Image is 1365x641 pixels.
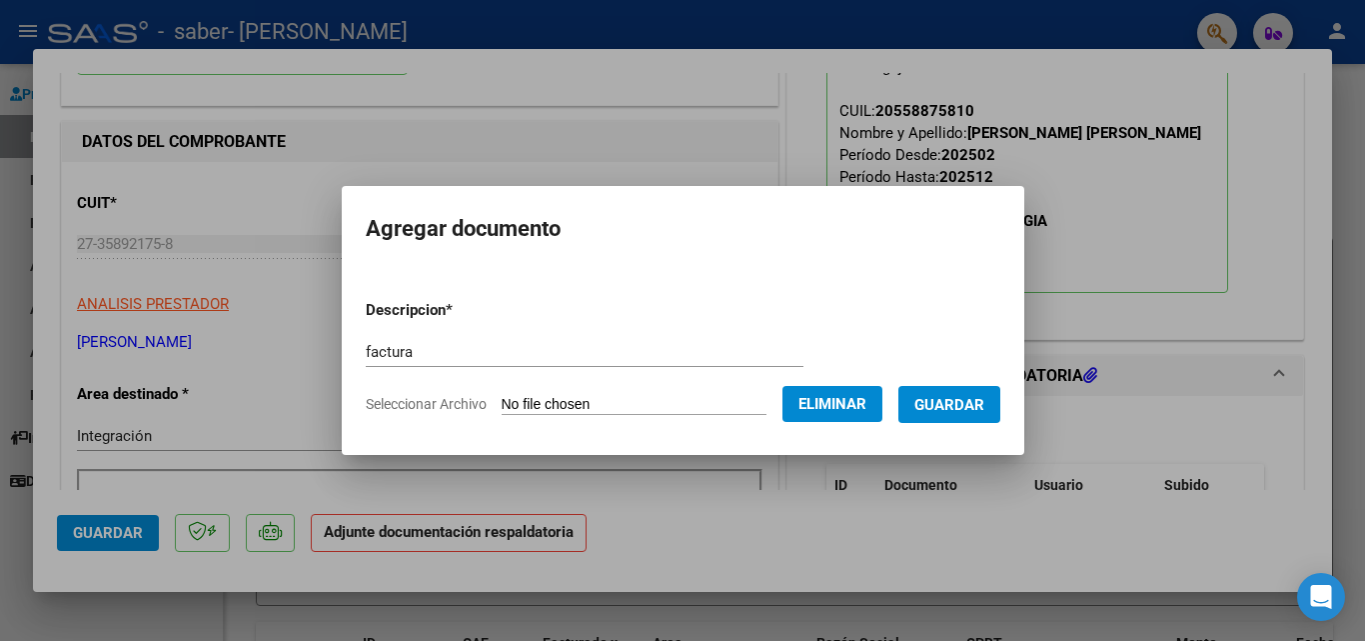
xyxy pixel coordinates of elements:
p: Descripcion [366,299,557,322]
span: Seleccionar Archivo [366,396,487,412]
h2: Agregar documento [366,210,1000,248]
span: Eliminar [798,395,866,413]
button: Eliminar [782,386,882,422]
div: Open Intercom Messenger [1297,573,1345,621]
span: Guardar [914,396,984,414]
button: Guardar [898,386,1000,423]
